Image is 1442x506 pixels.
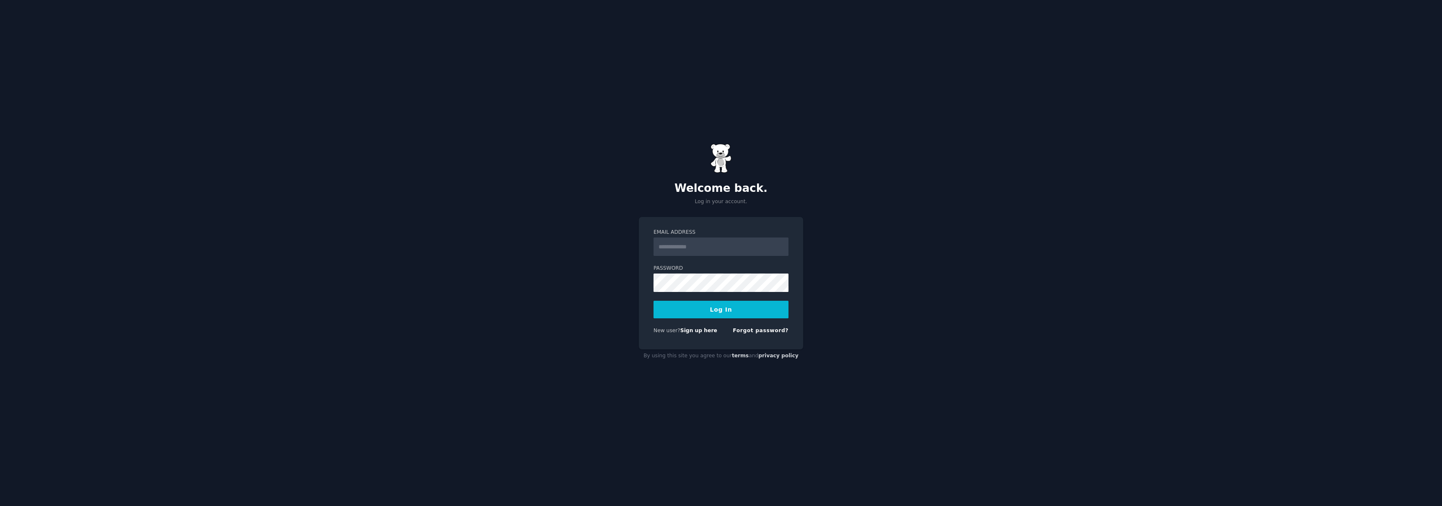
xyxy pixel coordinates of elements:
button: Log In [654,301,788,318]
label: Email Address [654,229,788,236]
span: New user? [654,328,680,333]
p: Log in your account. [639,198,803,206]
div: By using this site you agree to our and [639,349,803,363]
h2: Welcome back. [639,182,803,195]
a: Sign up here [680,328,717,333]
a: terms [732,353,749,359]
a: privacy policy [758,353,799,359]
a: Forgot password? [733,328,788,333]
img: Gummy Bear [711,144,731,173]
label: Password [654,265,788,272]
